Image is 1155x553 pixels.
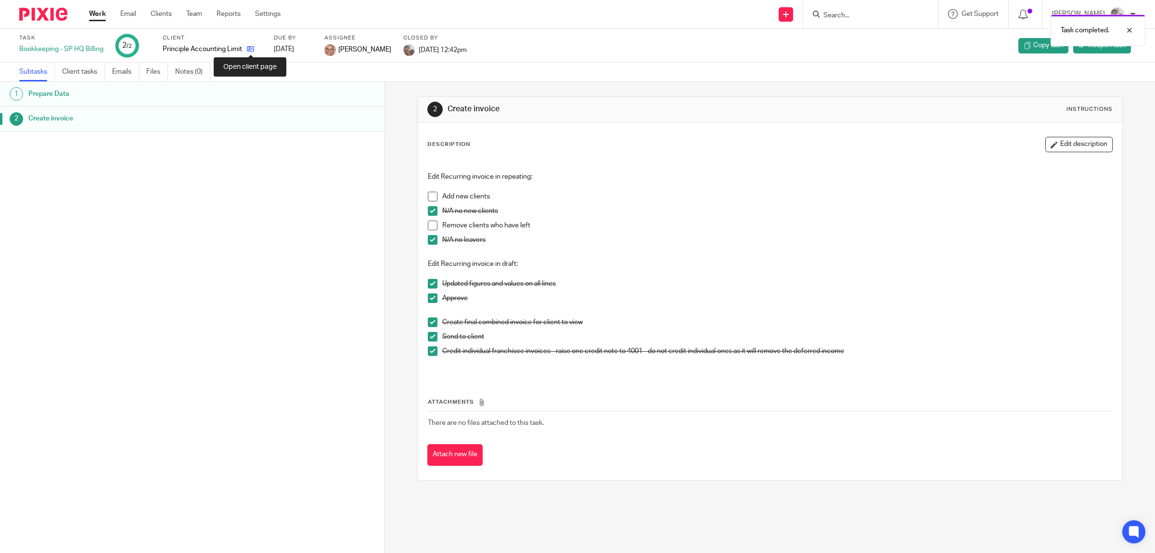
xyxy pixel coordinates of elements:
[19,44,103,54] div: Bookkeeping - SP HQ Billing
[163,34,262,42] label: Client
[442,235,1113,245] p: N/A no leavers
[428,399,474,405] span: Attachments
[163,44,242,54] p: Principle Accounting Limited
[151,9,172,19] a: Clients
[324,34,391,42] label: Assignee
[338,45,391,54] span: [PERSON_NAME]
[1066,105,1113,113] div: Instructions
[186,9,202,19] a: Team
[1045,137,1113,152] button: Edit description
[146,63,168,81] a: Files
[442,293,1113,303] p: Approve
[19,34,103,42] label: Task
[419,46,467,53] span: [DATE] 12:42pm
[127,43,132,49] small: /2
[274,44,312,54] div: [DATE]
[428,259,1113,269] p: Edit Recurring invoice in draft:
[427,444,483,466] button: Attach new file
[428,420,544,426] span: There are no files attached to this task.
[19,8,67,21] img: Pixie
[28,87,259,101] h1: Prepare Data
[1110,7,1125,22] img: me.jpg
[175,63,210,81] a: Notes (0)
[1061,26,1109,35] p: Task completed.
[442,206,1113,216] p: N/A no new clients
[112,63,139,81] a: Emails
[403,34,467,42] label: Closed by
[427,102,443,117] div: 2
[403,44,415,56] img: me.jpg
[442,221,1113,230] p: Remove clients who have left
[442,332,1113,342] p: Send to client
[427,141,470,148] p: Description
[120,9,136,19] a: Email
[122,40,132,51] div: 2
[10,87,23,101] div: 1
[442,279,1113,289] p: Updated figures and values on all lines
[448,104,790,114] h1: Create invoice
[442,317,1113,327] p: Create final combined invoice for client to view
[62,63,105,81] a: Client tasks
[324,44,336,56] img: SJ.jpg
[217,9,241,19] a: Reports
[28,111,259,126] h1: Create invoice
[442,346,1113,356] p: Credit individual franchisee invoices - raise one credit note to 4001 - do not credit individual ...
[19,63,55,81] a: Subtasks
[10,112,23,126] div: 2
[218,63,255,81] a: Audit logs
[255,9,281,19] a: Settings
[274,34,312,42] label: Due by
[428,172,1113,182] p: Edit Recurring invoice in repeating:
[442,192,1113,201] p: Add new clients
[89,9,106,19] a: Work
